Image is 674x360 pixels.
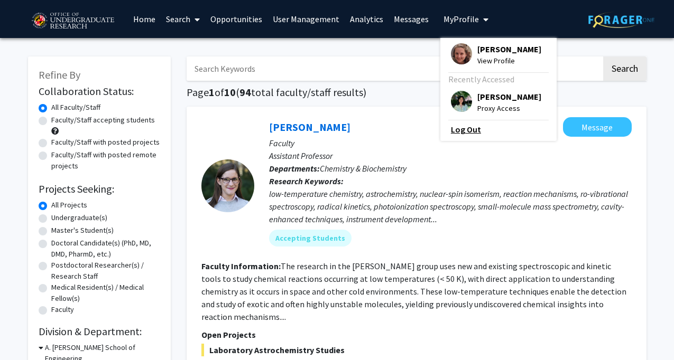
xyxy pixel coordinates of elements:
a: Search [161,1,205,37]
b: Research Keywords: [269,176,344,186]
h2: Division & Department: [39,325,160,338]
a: Home [128,1,161,37]
button: Search [603,56,647,81]
label: Faculty/Staff accepting students [51,115,155,126]
span: Chemistry & Biochemistry [320,163,407,174]
label: Master's Student(s) [51,225,114,236]
a: Analytics [345,1,389,37]
span: [PERSON_NAME] [477,43,541,55]
mat-chip: Accepting Students [269,230,352,247]
span: My Profile [444,14,479,24]
span: 1 [209,86,215,99]
div: Profile Picture[PERSON_NAME]View Profile [451,43,541,67]
div: Profile Picture[PERSON_NAME]Proxy Access [451,91,541,114]
fg-read-more: The research in the [PERSON_NAME] group uses new and existing spectroscopic and kinetic tools to ... [201,261,626,322]
span: 94 [239,86,251,99]
div: Recently Accessed [448,73,546,86]
img: Profile Picture [451,91,472,112]
p: Faculty [269,137,632,149]
button: Message Leah Dodson [563,117,632,137]
b: Faculty Information: [201,261,281,271]
iframe: Chat [8,312,45,352]
span: 10 [224,86,236,99]
div: low-temperature chemistry, astrochemistry, nuclear-spin isomerism, reaction mechanisms, ro-vibrat... [269,187,632,225]
h2: Projects Seeking: [39,183,160,195]
b: Departments: [269,163,320,174]
a: Log Out [451,123,546,136]
img: Profile Picture [451,43,472,64]
img: ForagerOne Logo [588,12,654,28]
label: Faculty/Staff with posted remote projects [51,149,160,172]
label: All Projects [51,200,87,211]
label: Undergraduate(s) [51,212,107,223]
a: Messages [389,1,434,37]
img: University of Maryland Logo [28,8,117,34]
label: Doctoral Candidate(s) (PhD, MD, DMD, PharmD, etc.) [51,238,160,260]
a: Opportunities [205,1,267,37]
h1: Page of ( total faculty/staff results) [187,86,647,99]
a: [PERSON_NAME] [269,120,350,134]
h2: Collaboration Status: [39,85,160,98]
p: Assistant Professor [269,149,632,162]
label: Faculty/Staff with posted projects [51,137,160,148]
label: Faculty [51,304,74,315]
label: Medical Resident(s) / Medical Fellow(s) [51,282,160,304]
p: Open Projects [201,328,632,341]
span: Laboratory Astrochemistry Studies [201,344,632,356]
span: View Profile [477,55,541,67]
span: Proxy Access [477,102,541,114]
label: Postdoctoral Researcher(s) / Research Staff [51,260,160,282]
a: User Management [267,1,345,37]
span: Refine By [39,68,80,81]
span: [PERSON_NAME] [477,91,541,102]
input: Search Keywords [187,56,602,81]
label: All Faculty/Staff [51,102,100,113]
